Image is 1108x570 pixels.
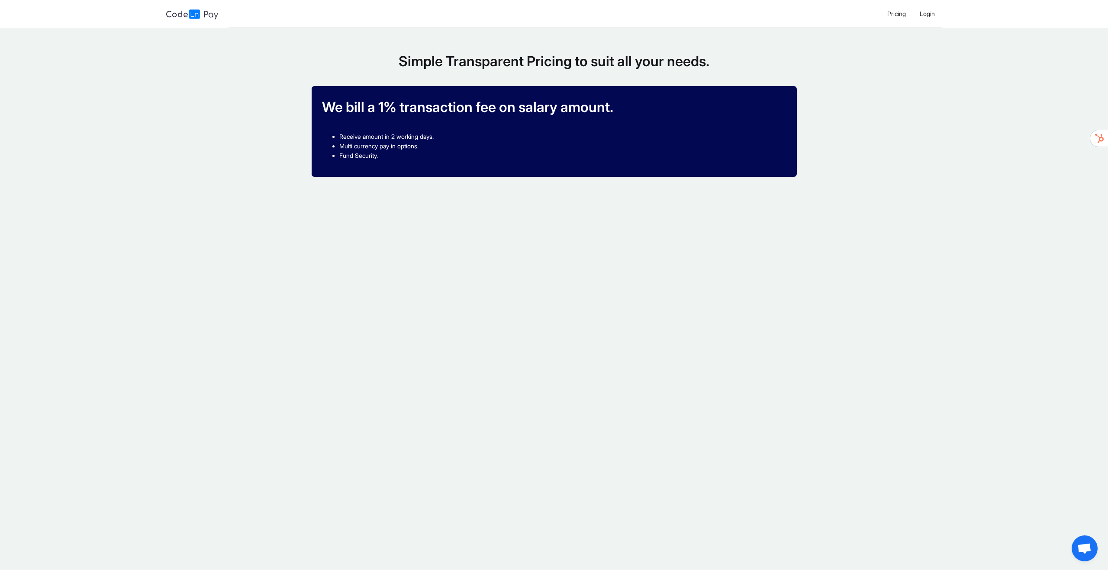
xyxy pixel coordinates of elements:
[339,132,786,141] li: Receive amount in 2 working days.
[887,10,906,17] span: Pricing
[166,10,218,19] img: logo
[920,10,935,17] span: Login
[311,51,797,72] p: Simple Transparent Pricing to suit all your needs.
[322,96,786,118] p: We bill a 1% transaction fee on salary amount.
[339,151,786,160] li: Fund Security.
[339,141,786,151] li: Multi currency pay in options.
[1072,535,1098,561] a: Open chat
